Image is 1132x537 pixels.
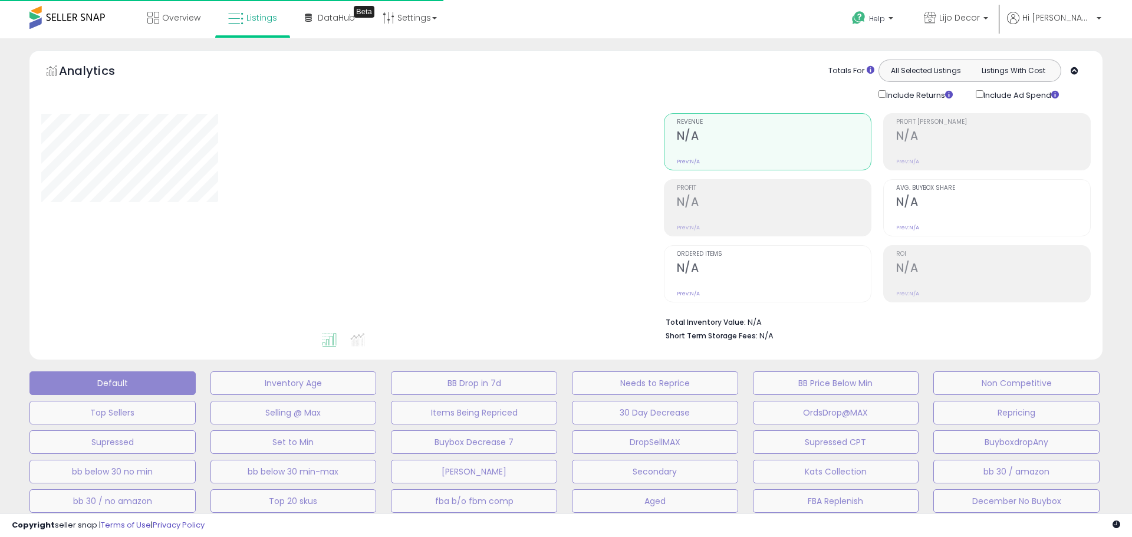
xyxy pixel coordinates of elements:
h2: N/A [896,129,1090,145]
button: Supressed CPT [753,430,919,454]
div: Include Returns [870,88,967,101]
i: Get Help [851,11,866,25]
button: Non Competitive [933,371,1100,395]
button: FBA Replenish [753,489,919,513]
small: Prev: N/A [677,224,700,231]
a: Help [843,2,905,38]
button: Inventory Age [210,371,377,395]
b: Short Term Storage Fees: [666,331,758,341]
small: Prev: N/A [896,290,919,297]
button: BuyboxdropAny [933,430,1100,454]
button: Supressed [29,430,196,454]
span: N/A [759,330,774,341]
button: Repricing [933,401,1100,424]
button: BB Price Below Min [753,371,919,395]
div: Include Ad Spend [967,88,1078,101]
button: BB Drop in 7d [391,371,557,395]
b: Total Inventory Value: [666,317,746,327]
button: Items Being Repriced [391,401,557,424]
button: Set to Min [210,430,377,454]
a: Terms of Use [101,519,151,531]
strong: Copyright [12,519,55,531]
small: Prev: N/A [677,290,700,297]
h2: N/A [677,195,871,211]
span: DataHub [318,12,355,24]
button: Top Sellers [29,401,196,424]
h5: Analytics [59,62,138,82]
button: Secondary [572,460,738,483]
small: Prev: N/A [677,158,700,165]
button: December No Buybox [933,489,1100,513]
button: Selling @ Max [210,401,377,424]
button: bb 30 / no amazon [29,489,196,513]
button: Default [29,371,196,395]
span: Ordered Items [677,251,871,258]
li: N/A [666,314,1082,328]
button: bb below 30 no min [29,460,196,483]
span: Overview [162,12,200,24]
span: Profit [677,185,871,192]
small: Prev: N/A [896,158,919,165]
button: bb 30 / amazon [933,460,1100,483]
button: OrdsDrop@MAX [753,401,919,424]
div: Totals For [828,65,874,77]
span: Hi [PERSON_NAME] [1022,12,1093,24]
span: Listings [246,12,277,24]
div: Tooltip anchor [354,6,374,18]
button: Kats Collection [753,460,919,483]
button: fba b/o fbm comp [391,489,557,513]
button: Aged [572,489,738,513]
h2: N/A [896,261,1090,277]
span: Revenue [677,119,871,126]
button: 30 Day Decrease [572,401,738,424]
h2: N/A [677,129,871,145]
span: Profit [PERSON_NAME] [896,119,1090,126]
button: DropSellMAX [572,430,738,454]
button: Needs to Reprice [572,371,738,395]
span: Help [869,14,885,24]
span: Avg. Buybox Share [896,185,1090,192]
a: Hi [PERSON_NAME] [1007,12,1101,38]
button: [PERSON_NAME] [391,460,557,483]
h2: N/A [896,195,1090,211]
button: Top 20 skus [210,489,377,513]
span: ROI [896,251,1090,258]
small: Prev: N/A [896,224,919,231]
button: Listings With Cost [969,63,1057,78]
button: All Selected Listings [882,63,970,78]
button: bb below 30 min-max [210,460,377,483]
div: seller snap | | [12,520,205,531]
button: Buybox Decrease 7 [391,430,557,454]
span: Lijo Decor [939,12,980,24]
a: Privacy Policy [153,519,205,531]
h2: N/A [677,261,871,277]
